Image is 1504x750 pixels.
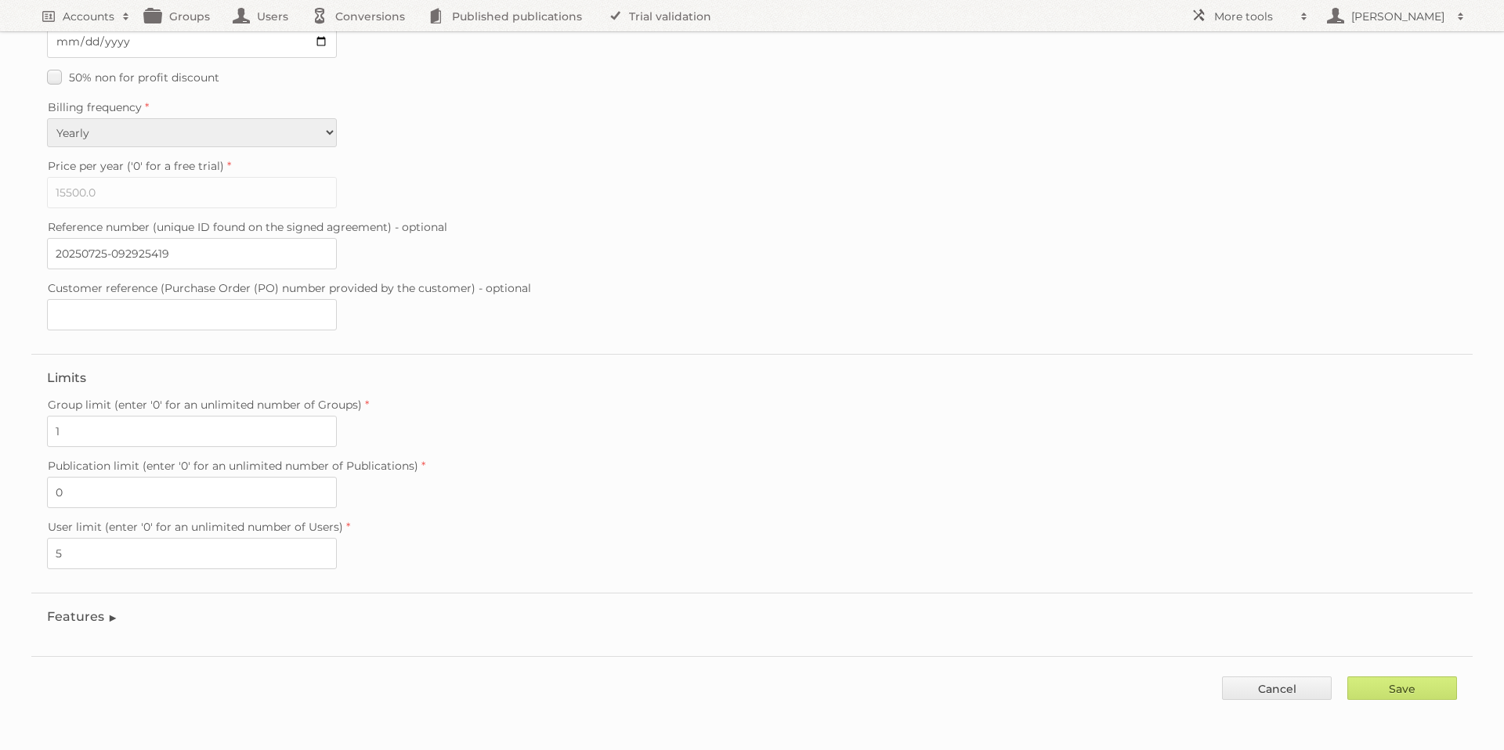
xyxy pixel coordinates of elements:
[1214,9,1292,24] h2: More tools
[1347,9,1449,24] h2: [PERSON_NAME]
[63,9,114,24] h2: Accounts
[48,520,343,534] span: User limit (enter '0' for an unlimited number of Users)
[47,609,118,624] legend: Features
[47,370,86,385] legend: Limits
[48,159,224,173] span: Price per year ('0' for a free trial)
[48,220,447,234] span: Reference number (unique ID found on the signed agreement) - optional
[48,281,531,295] span: Customer reference (Purchase Order (PO) number provided by the customer) - optional
[48,100,142,114] span: Billing frequency
[69,70,219,85] span: 50% non for profit discount
[1222,676,1332,700] a: Cancel
[1347,676,1457,700] input: Save
[48,459,418,473] span: Publication limit (enter '0' for an unlimited number of Publications)
[48,398,362,412] span: Group limit (enter '0' for an unlimited number of Groups)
